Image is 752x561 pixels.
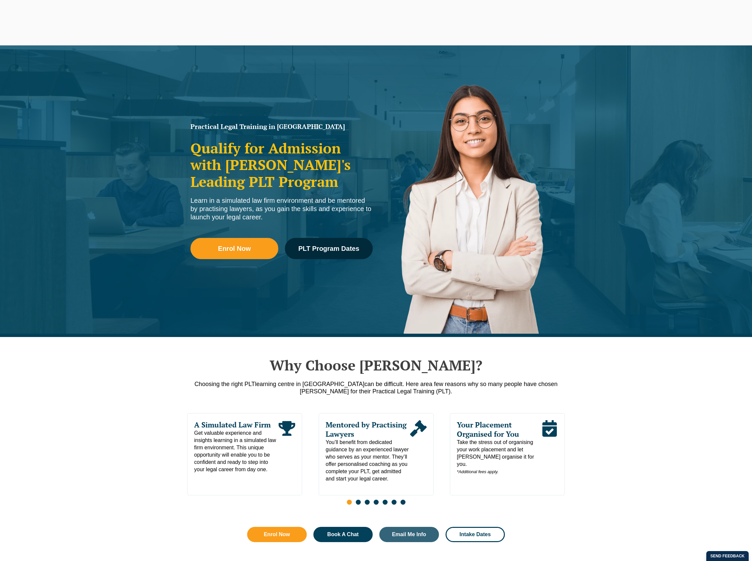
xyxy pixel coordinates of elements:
a: Book A Chat [313,527,373,542]
span: Go to slide 7 [401,500,405,505]
span: Email Me Info [392,532,426,537]
span: Mentored by Practising Lawyers [326,420,410,439]
span: Intake Dates [459,532,491,537]
a: Email Me Info [379,527,439,542]
a: Enrol Now [190,238,278,259]
p: a few reasons why so many people have chosen [PERSON_NAME] for their Practical Legal Training (PLT). [187,380,565,395]
span: Go to slide 1 [347,500,352,505]
span: Go to slide 5 [383,500,388,505]
span: Enrol Now [218,245,251,252]
div: Read More [410,420,426,482]
div: Read More [541,420,558,476]
span: Your Placement Organised for You [457,420,541,439]
div: Learn in a simulated law firm environment and be mentored by practising lawyers, as you gain the ... [190,196,373,221]
a: Intake Dates [446,527,505,542]
span: Go to slide 3 [365,500,370,505]
h2: Why Choose [PERSON_NAME]? [187,357,565,373]
div: Slides [187,413,565,509]
a: PLT Program Dates [285,238,373,259]
span: A Simulated Law Firm [194,420,279,429]
span: Go to slide 2 [356,500,361,505]
span: Go to slide 6 [392,500,397,505]
div: 3 / 7 [450,413,565,495]
span: Book A Chat [327,532,359,537]
span: You’ll benefit from dedicated guidance by an experienced lawyer who serves as your mentor. They’l... [326,439,410,482]
div: 1 / 7 [187,413,302,495]
span: PLT Program Dates [298,245,359,252]
div: Read More [279,420,295,473]
span: Choosing the right PLT [194,381,255,387]
a: Enrol Now [247,527,307,542]
span: Get valuable experience and insights learning in a simulated law firm environment. This unique op... [194,429,279,473]
h2: Qualify for Admission with [PERSON_NAME]'s Leading PLT Program [190,140,373,190]
span: Take the stress out of organising your work placement and let [PERSON_NAME] organise it for you. [457,439,541,476]
div: 2 / 7 [319,413,434,495]
h1: Practical Legal Training in [GEOGRAPHIC_DATA] [190,123,373,130]
span: Enrol Now [264,532,290,537]
span: can be difficult. Here are [364,381,429,387]
em: *Additional fees apply. [457,469,499,474]
span: learning centre in [GEOGRAPHIC_DATA] [255,381,364,387]
span: Go to slide 4 [374,500,379,505]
